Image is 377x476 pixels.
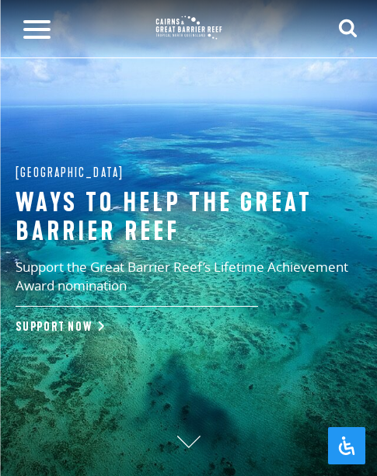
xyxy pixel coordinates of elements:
button: Open Accessibility Panel [328,427,365,464]
svg: Open Accessibility Panel [337,436,356,455]
h1: Ways to help the great barrier reef [16,188,361,246]
span: [GEOGRAPHIC_DATA] [16,162,124,184]
p: Support the Great Barrier Reef’s Lifetime Achievement Award nomination [16,258,361,307]
a: Support Now [16,320,101,335]
img: CGBR-TNQ_dual-logo.svg [150,10,228,45]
